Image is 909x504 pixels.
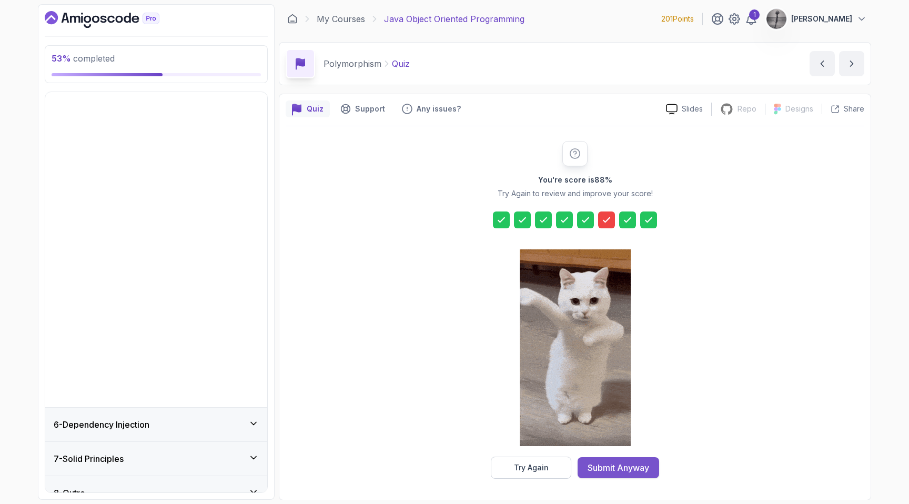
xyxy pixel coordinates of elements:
p: Try Again to review and improve your score! [498,188,653,199]
p: Slides [682,104,703,114]
p: Polymorphism [324,57,381,70]
div: 1 [749,9,760,20]
button: next content [839,51,864,76]
a: Dashboard [287,14,298,24]
a: Dashboard [45,11,184,28]
p: Repo [738,104,756,114]
p: Designs [785,104,813,114]
button: quiz button [286,100,330,117]
h3: 6 - Dependency Injection [54,418,149,431]
button: Try Again [491,457,571,479]
button: Share [822,104,864,114]
span: 53 % [52,53,71,64]
p: [PERSON_NAME] [791,14,852,24]
button: Support button [334,100,391,117]
button: 7-Solid Principles [45,442,267,476]
img: cool-cat [520,249,631,446]
a: My Courses [317,13,365,25]
img: user profile image [766,9,786,29]
p: Quiz [392,57,410,70]
p: Quiz [307,104,324,114]
p: Any issues? [417,104,461,114]
button: Submit Anyway [578,457,659,478]
button: 6-Dependency Injection [45,408,267,441]
p: 201 Points [661,14,694,24]
div: Submit Anyway [588,461,649,474]
div: Try Again [514,462,549,473]
button: user profile image[PERSON_NAME] [766,8,867,29]
h3: 8 - Outro [54,487,85,499]
a: 1 [745,13,757,25]
p: Java Object Oriented Programming [384,13,524,25]
h3: 7 - Solid Principles [54,452,124,465]
h2: You're score is 88 % [538,175,612,185]
a: Slides [658,104,711,115]
p: Support [355,104,385,114]
p: Share [844,104,864,114]
span: completed [52,53,115,64]
button: previous content [810,51,835,76]
button: Feedback button [396,100,467,117]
